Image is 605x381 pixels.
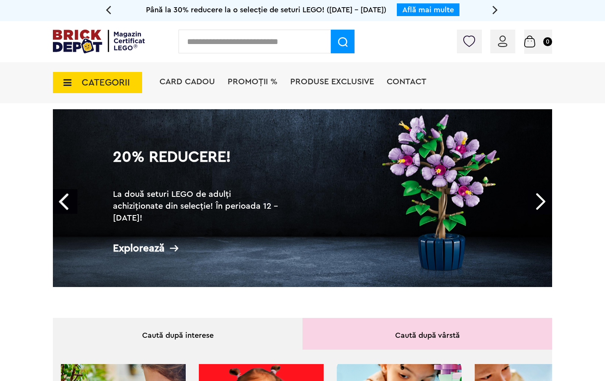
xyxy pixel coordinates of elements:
a: Card Cadou [159,77,215,86]
a: Produse exclusive [290,77,374,86]
h2: La două seturi LEGO de adulți achiziționate din selecție! În perioada 12 - [DATE]! [113,188,282,224]
a: 20% Reducere!La două seturi LEGO de adulți achiziționate din selecție! În perioada 12 - [DATE]!Ex... [53,109,552,287]
a: Află mai multe [402,6,454,14]
a: Contact [387,77,426,86]
small: 0 [543,37,552,46]
a: Next [528,189,552,214]
span: CATEGORII [82,78,130,87]
span: Până la 30% reducere la o selecție de seturi LEGO! ([DATE] - [DATE]) [146,6,386,14]
a: Prev [53,189,77,214]
div: Caută după interese [53,318,302,350]
div: Explorează [113,243,282,254]
div: Caută după vârstă [302,318,552,350]
h1: 20% Reducere! [113,149,282,180]
a: PROMOȚII % [228,77,278,86]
